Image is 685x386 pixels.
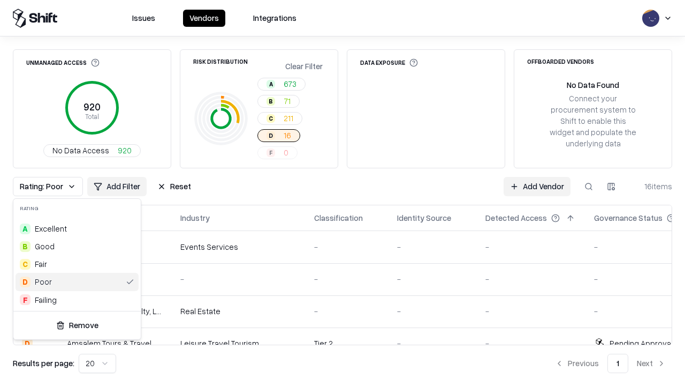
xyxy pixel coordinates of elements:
div: Suggestions [13,218,141,311]
span: Good [35,241,55,252]
div: D [20,277,31,287]
span: Fair [35,258,47,270]
div: Poor [35,276,52,287]
div: F [20,294,31,305]
span: Excellent [35,223,67,234]
div: C [20,259,31,270]
div: Rating [13,199,141,218]
div: Failing [35,294,57,306]
div: B [20,241,31,252]
div: A [20,224,31,234]
button: Remove [18,316,136,335]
